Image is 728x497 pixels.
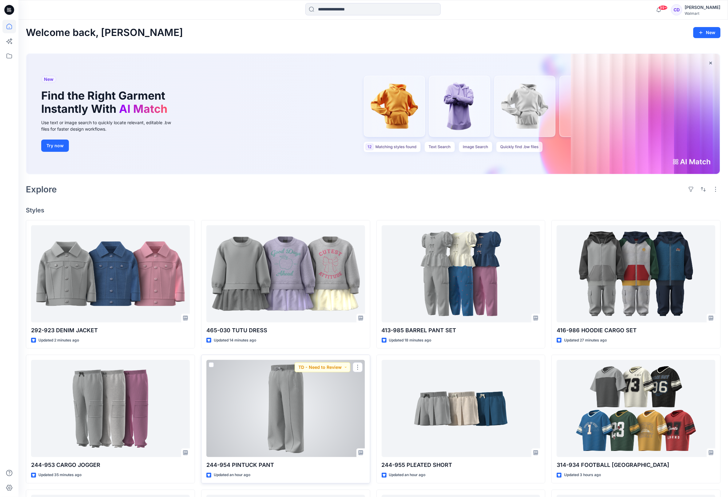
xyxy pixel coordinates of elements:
[41,119,180,132] div: Use text or image search to quickly locate relevant, editable .bw files for faster design workflows.
[41,89,170,116] h1: Find the Right Garment Instantly With
[685,4,720,11] div: [PERSON_NAME]
[26,207,721,214] h4: Styles
[557,326,715,335] p: 416-986 HOODIE CARGO SET
[658,5,668,10] span: 99+
[389,472,426,478] p: Updated an hour ago
[41,140,69,152] button: Try now
[564,337,607,344] p: Updated 27 minutes ago
[671,4,682,15] div: CD
[206,225,365,322] a: 465-030 TUTU DRESS
[382,225,540,322] a: 413-985 BARREL PANT SET
[206,326,365,335] p: 465-030 TUTU DRESS
[31,326,190,335] p: 292-923 DENIM JACKET
[389,337,432,344] p: Updated 18 minutes ago
[38,337,79,344] p: Updated 2 minutes ago
[26,27,183,38] h2: Welcome back, [PERSON_NAME]
[26,184,57,194] h2: Explore
[214,337,256,344] p: Updated 14 minutes ago
[557,360,715,457] a: 314-934 FOOTBALL JERSEY
[206,360,365,457] a: 244-954 PINTUCK PANT
[693,27,721,38] button: New
[214,472,250,478] p: Updated an hour ago
[31,360,190,457] a: 244-953 CARGO JOGGER
[564,472,601,478] p: Updated 3 hours ago
[557,225,715,322] a: 416-986 HOODIE CARGO SET
[31,461,190,469] p: 244-953 CARGO JOGGER
[119,102,167,116] span: AI Match
[44,76,54,83] span: New
[38,472,82,478] p: Updated 35 minutes ago
[685,11,720,16] div: Walmart
[31,225,190,322] a: 292-923 DENIM JACKET
[206,461,365,469] p: 244-954 PINTUCK PANT
[557,461,715,469] p: 314-934 FOOTBALL [GEOGRAPHIC_DATA]
[382,360,540,457] a: 244-955 PLEATED SHORT
[382,326,540,335] p: 413-985 BARREL PANT SET
[382,461,540,469] p: 244-955 PLEATED SHORT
